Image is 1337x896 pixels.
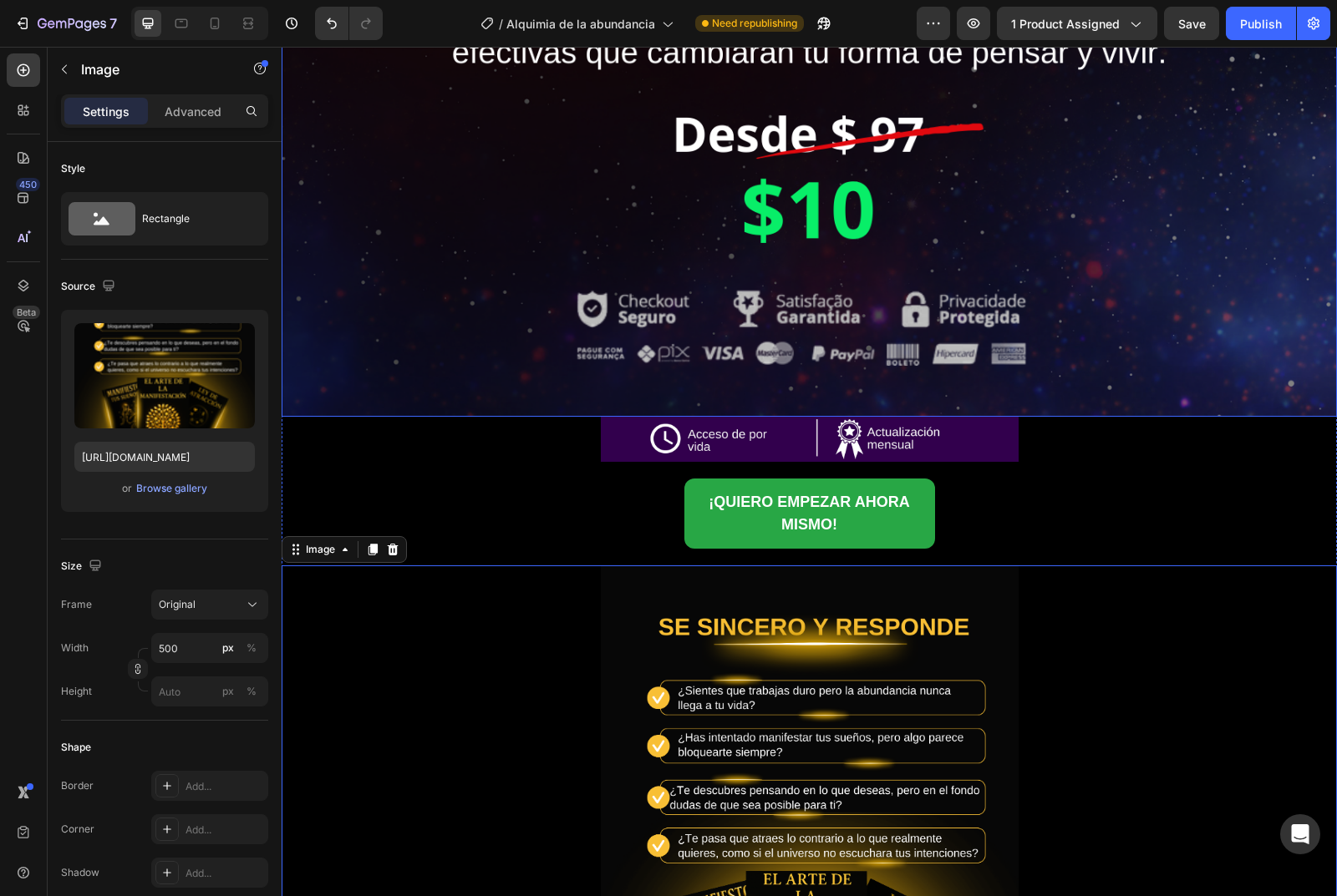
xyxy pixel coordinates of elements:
[319,370,737,416] img: gempages_586051576292967197-4d51c9cb-5a1d-49ef-b28e-f70d85cc1555.png
[21,495,57,510] div: Image
[61,684,92,699] label: Height
[151,590,268,620] button: Original
[136,481,207,496] div: Browse gallery
[247,684,257,699] div: %
[61,865,99,880] div: Shadow
[74,323,255,428] img: preview-image
[247,640,257,656] div: %
[61,822,94,837] div: Corner
[16,178,40,191] div: 450
[7,7,125,40] button: 7
[315,7,383,40] div: Undo/Redo
[1164,7,1219,40] button: Save
[109,13,117,33] p: 7
[61,555,105,578] div: Size
[61,597,92,612] label: Frame
[151,633,268,663] input: px%
[142,200,244,238] div: Rectangle
[399,431,657,504] a: ¡QUIERO EMPEZAR AHORA MISMO!
[1280,814,1320,854] div: Open Intercom Messenger
[1226,7,1296,40] button: Publish
[282,47,1337,896] iframe: Design area
[151,676,268,706] input: px%
[222,640,234,656] div: px
[186,866,264,881] div: Add...
[712,16,797,31] span: Need republishing
[83,103,130,120] p: Settings
[165,103,221,120] p: Advanced
[186,779,264,794] div: Add...
[1178,17,1206,31] span: Save
[241,638,262,658] button: px
[499,15,503,33] span: /
[218,638,238,658] button: %
[186,823,264,838] div: Add...
[61,740,91,755] div: Shape
[222,684,234,699] div: px
[61,640,89,656] label: Width
[506,15,655,33] span: Alquimia de la abundancia
[1011,15,1120,33] span: 1 product assigned
[13,306,40,319] div: Beta
[135,480,208,497] button: Browse gallery
[122,478,132,499] span: or
[61,161,85,176] div: Style
[61,276,119,298] div: Source
[81,59,223,79] p: Image
[241,681,262,701] button: px
[1240,15,1282,33] div: Publish
[997,7,1157,40] button: 1 product assigned
[218,681,238,701] button: %
[74,442,255,472] input: https://example.com/image.jpg
[61,778,94,793] div: Border
[159,597,196,612] span: Original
